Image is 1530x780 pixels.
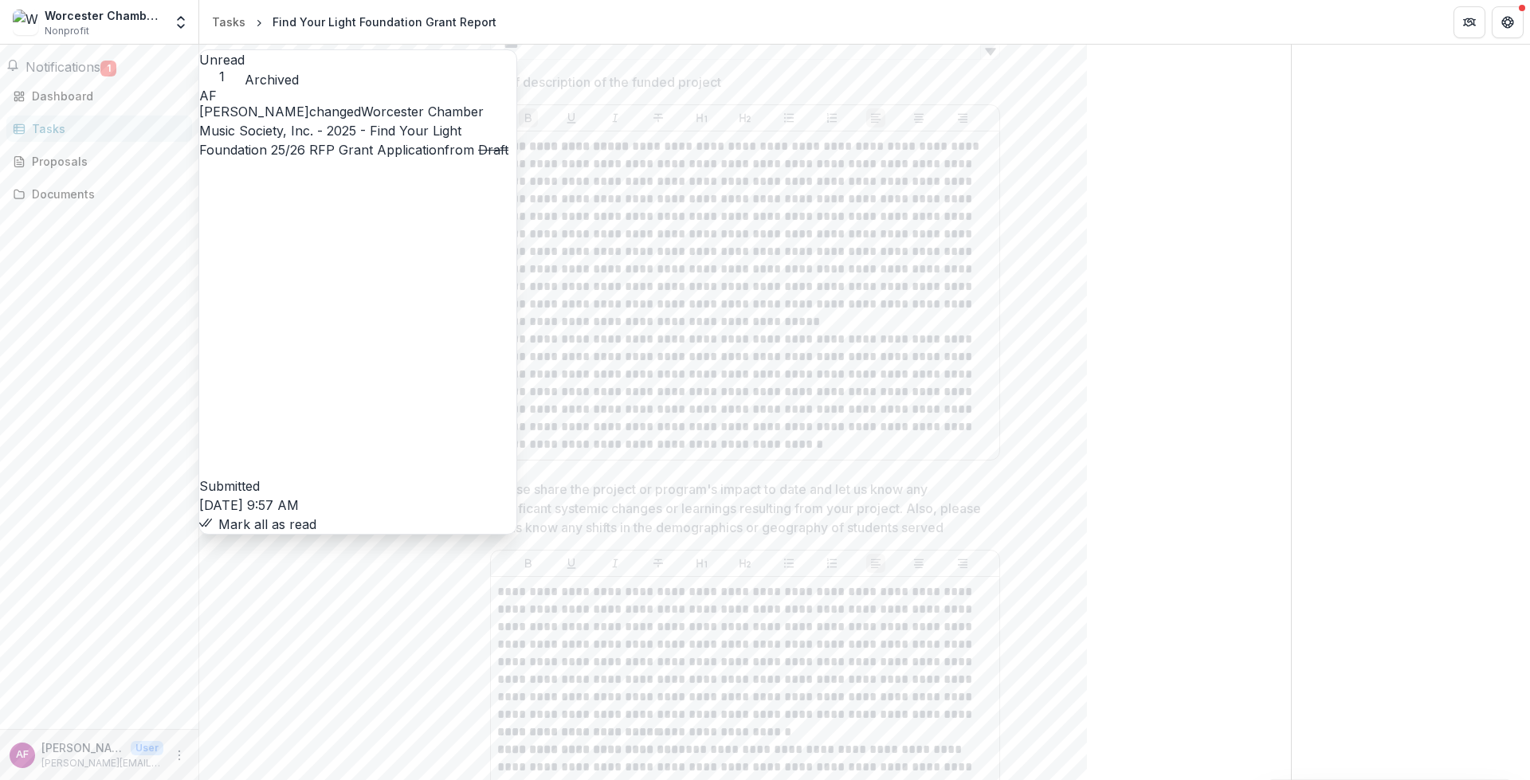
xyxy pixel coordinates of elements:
a: Tasks [6,116,192,142]
div: Ariana Falk [199,89,516,102]
div: Ariana Falk [16,750,29,760]
p: Please share the project or program's impact to date and let us know any significant systemic cha... [490,480,991,537]
button: Bullet List [779,108,798,127]
button: Bold [519,554,538,573]
div: Dashboard [32,88,179,104]
button: Strike [649,108,668,127]
button: Italicize [606,108,625,127]
s: Draft [478,142,508,158]
span: 1 [100,61,116,76]
a: Proposals [6,148,192,174]
div: Tasks [212,14,245,30]
button: Ordered List [822,108,841,127]
button: Underline [562,554,581,573]
div: Documents [32,186,179,202]
p: [PERSON_NAME] [41,739,124,756]
p: [PERSON_NAME][EMAIL_ADDRESS][DOMAIN_NAME] [41,756,163,770]
button: Archived [245,70,299,89]
img: Worcester Chamber Music Society, Inc. [13,10,38,35]
button: Align Right [953,554,972,573]
div: Worcester Chamber Music Society, Inc. [45,7,163,24]
button: Italicize [606,554,625,573]
button: Align Right [953,108,972,127]
button: Heading 1 [692,108,712,127]
span: Nonprofit [45,24,89,38]
button: Ordered List [822,554,841,573]
button: Bullet List [779,554,798,573]
button: Get Help [1492,6,1524,38]
button: Mark all as read [199,515,316,534]
button: Open entity switcher [170,6,192,38]
div: Proposals [32,153,179,170]
p: changed from [199,102,516,496]
div: Tasks [32,120,179,137]
button: Align Center [909,554,928,573]
p: Brief description of the funded project [490,73,721,92]
p: User [131,741,163,755]
button: Align Left [866,554,885,573]
button: Align Center [909,108,928,127]
a: Dashboard [6,83,192,109]
button: Heading 1 [692,554,712,573]
span: 1 [199,69,245,84]
a: Documents [6,181,192,207]
span: Notifications [25,59,100,75]
a: Worcester Chamber Music Society, Inc. - 2025 - Find Your Light Foundation 25/26 RFP Grant Applica... [199,104,484,158]
button: More [170,746,189,765]
button: Heading 2 [736,554,755,573]
p: [DATE] 9:57 AM [199,496,516,515]
nav: breadcrumb [206,10,503,33]
button: Strike [649,554,668,573]
button: Heading 2 [736,108,755,127]
button: Align Left [866,108,885,127]
button: Bold [519,108,538,127]
button: Unread [199,50,245,84]
button: Notifications1 [6,57,116,76]
span: Submitted [199,478,260,494]
button: Partners [1453,6,1485,38]
button: Underline [562,108,581,127]
span: [PERSON_NAME] [199,104,309,120]
a: Tasks [206,10,252,33]
div: Find Your Light Foundation Grant Report [273,14,496,30]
